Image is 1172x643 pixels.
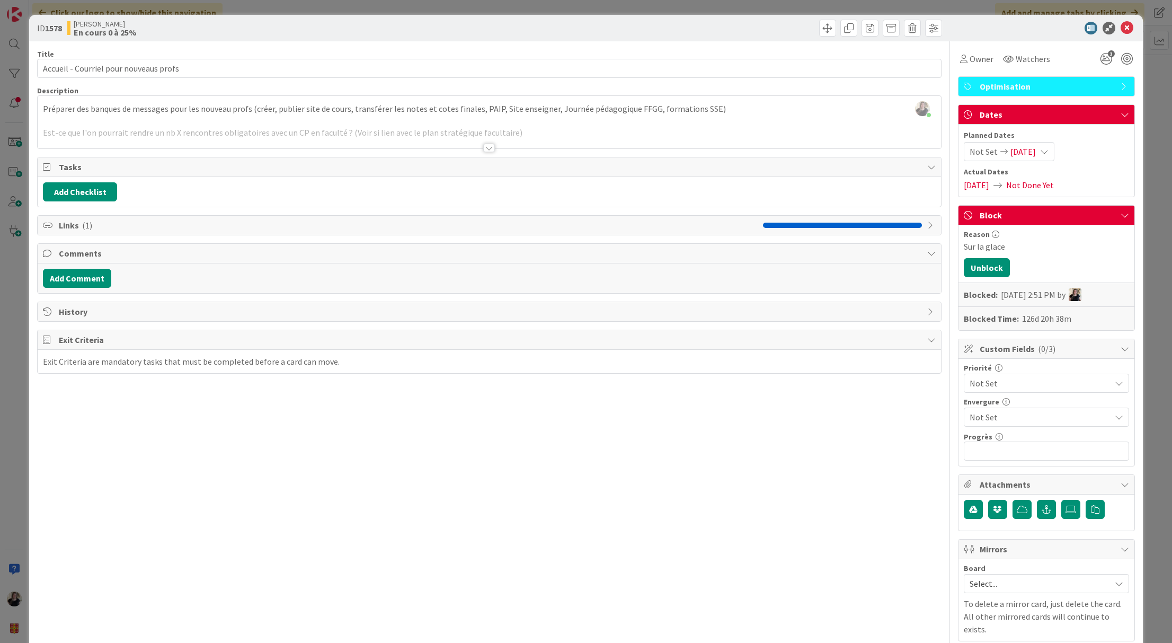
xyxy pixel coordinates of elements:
div: [DATE] 2:51 PM by [1001,288,1081,301]
span: Block [980,209,1115,222]
span: Exit Criteria [59,333,921,346]
span: Select... [970,576,1105,591]
span: [DATE] [964,179,989,191]
button: Add Comment [43,269,111,288]
span: Not Set [970,145,998,158]
span: Watchers [1016,52,1050,65]
p: To delete a mirror card, just delete the card. All other mirrored cards will continue to exists. [964,597,1129,636]
input: type card name here... [37,59,941,78]
span: Links [59,219,757,232]
span: Comments [59,247,921,260]
span: Dates [980,108,1115,121]
span: Not Done Yet [1006,179,1054,191]
b: Blocked: [964,288,998,301]
p: Préparer des banques de messages pour les nouveau profs (créer, publier site de cours, transférer... [43,103,935,115]
span: Mirrors [980,543,1115,556]
div: Exit Criteria are mandatory tasks that must be completed before a card can move. [43,355,340,368]
span: Planned Dates [964,130,1129,141]
b: Blocked Time: [964,312,1019,325]
span: ( 1 ) [82,220,92,231]
label: Title [37,49,54,59]
span: Attachments [980,478,1115,491]
img: MB [1069,288,1081,301]
span: Description [37,86,78,95]
span: Actual Dates [964,166,1129,178]
span: ( 0/3 ) [1038,343,1055,354]
b: 1578 [45,23,62,33]
div: Sur la glace [964,240,1129,253]
span: Owner [970,52,993,65]
span: History [59,305,921,318]
label: Progrès [964,432,992,442]
span: [DATE] [1010,145,1036,158]
span: Not Set [970,376,1105,391]
b: En cours 0 à 25% [74,28,137,37]
span: Board [964,565,985,572]
span: Custom Fields [980,342,1115,355]
span: Optimisation [980,80,1115,93]
button: Unblock [964,258,1010,277]
img: M5lSa2ZKIRCqDnDqFtOGkwbhr8jmzW1R.jpg [915,101,930,116]
span: Not Set [970,410,1105,425]
div: Envergure [964,398,1129,406]
span: 3 [1108,50,1115,57]
div: 126d 20h 38m [1022,312,1071,325]
div: Priorité [964,364,1129,372]
span: [PERSON_NAME] [74,20,137,28]
span: ID [37,22,62,34]
button: Add Checklist [43,182,117,201]
span: Reason [964,231,990,238]
span: Tasks [59,161,921,173]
